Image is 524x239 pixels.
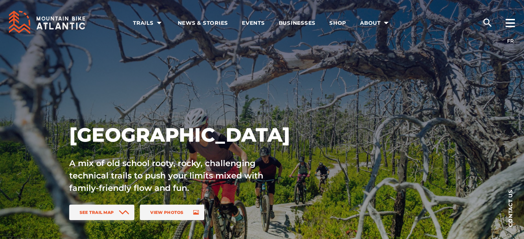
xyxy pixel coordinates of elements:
[80,210,114,215] span: See Trail Map
[482,17,493,28] ion-icon: search
[508,189,513,227] span: Contact us
[178,20,228,26] span: News & Stories
[381,18,391,28] ion-icon: arrow dropdown
[360,20,391,26] span: About
[154,18,164,28] ion-icon: arrow dropdown
[140,205,204,220] a: View Photos
[279,20,316,26] span: Businesses
[150,210,183,215] span: View Photos
[69,123,324,147] h1: [GEOGRAPHIC_DATA]
[242,20,265,26] span: Events
[496,179,524,237] a: Contact us
[69,157,279,194] p: A mix of old school rooty, rocky, challenging technical trails to push your limits mixed with fam...
[69,205,135,220] a: See Trail Map
[329,20,346,26] span: Shop
[507,38,514,44] a: FR
[133,20,164,26] span: Trails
